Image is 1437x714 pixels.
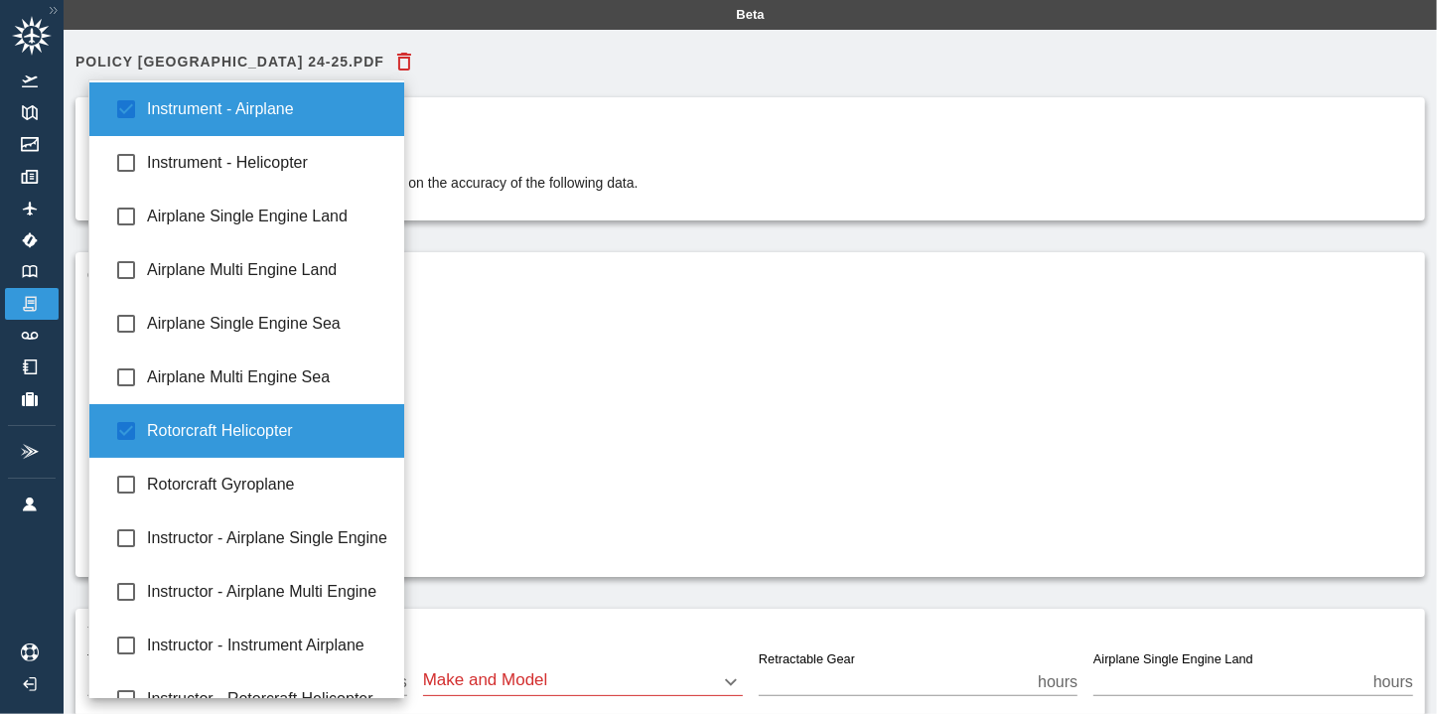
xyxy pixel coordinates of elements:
[147,419,389,443] span: Rotorcraft Helicopter
[147,97,389,121] span: Instrument - Airplane
[147,526,389,550] span: Instructor - Airplane Single Engine
[147,473,389,497] span: Rotorcraft Gyroplane
[147,365,389,389] span: Airplane Multi Engine Sea
[147,312,389,336] span: Airplane Single Engine Sea
[147,151,389,175] span: Instrument - Helicopter
[147,258,389,282] span: Airplane Multi Engine Land
[147,634,389,657] span: Instructor - Instrument Airplane
[147,687,389,711] span: Instructor - Rotorcraft Helicopter
[147,580,389,604] span: Instructor - Airplane Multi Engine
[147,205,389,228] span: Airplane Single Engine Land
